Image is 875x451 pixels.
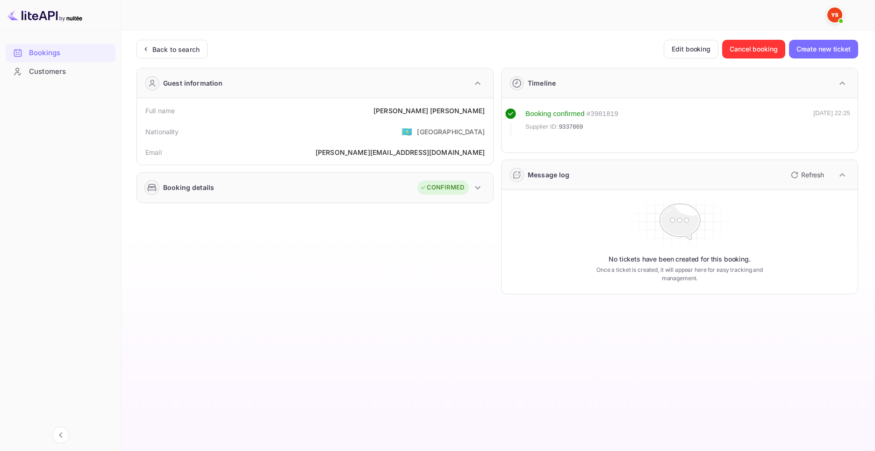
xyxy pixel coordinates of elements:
ya-tr-span: Create new ticket [796,44,851,55]
button: Collapse navigation [52,427,69,444]
img: Yandex Support [827,7,842,22]
ya-tr-span: Edit booking [672,44,710,55]
ya-tr-span: confirmed [553,109,585,117]
button: Cancel booking [722,40,785,58]
ya-tr-span: [PERSON_NAME][EMAIL_ADDRESS][DOMAIN_NAME] [316,148,485,156]
img: LiteAPI logo [7,7,82,22]
div: Customers [6,63,115,81]
ya-tr-span: 🇰🇿 [402,126,412,137]
ya-tr-span: Back to search [152,45,200,53]
a: Customers [6,63,115,80]
ya-tr-span: Once a ticket is created, it will appear here for easy tracking and management. [584,266,775,283]
ya-tr-span: Supplier ID: [525,123,558,130]
button: Create new ticket [789,40,858,58]
ya-tr-span: [GEOGRAPHIC_DATA] [417,128,485,136]
ya-tr-span: No tickets have been created for this booking. [609,255,751,264]
ya-tr-span: Guest information [163,78,223,88]
ya-tr-span: Email [145,148,162,156]
button: Refresh [785,167,828,182]
ya-tr-span: Booking [525,109,551,117]
ya-tr-span: 9337869 [559,123,583,130]
ya-tr-span: [PERSON_NAME] [373,107,428,115]
ya-tr-span: Bookings [29,48,60,58]
ya-tr-span: Cancel booking [730,44,778,55]
ya-tr-span: Timeline [528,79,556,87]
ya-tr-span: Customers [29,66,66,77]
ya-tr-span: Nationality [145,128,179,136]
div: # 3981819 [587,109,618,119]
span: United States [402,123,412,140]
div: Bookings [6,44,115,62]
ya-tr-span: [DATE] 22:25 [813,109,850,116]
ya-tr-span: Refresh [801,171,824,179]
ya-tr-span: CONFIRMED [427,183,464,192]
ya-tr-span: [PERSON_NAME] [430,107,485,115]
button: Edit booking [664,40,718,58]
ya-tr-span: Message log [528,171,570,179]
ya-tr-span: Booking details [163,182,214,192]
a: Bookings [6,44,115,61]
ya-tr-span: Full name [145,107,175,115]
